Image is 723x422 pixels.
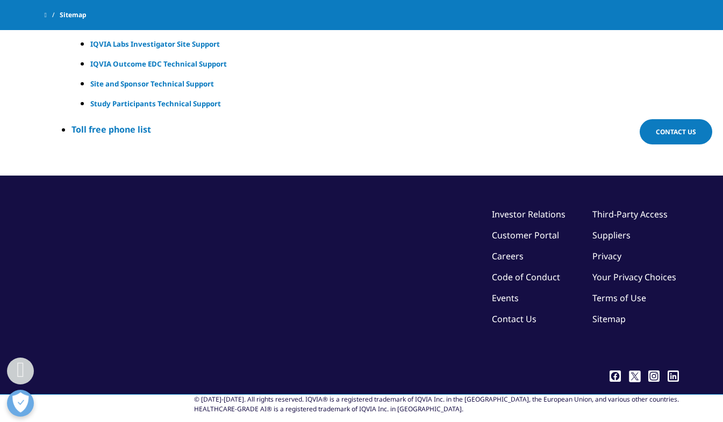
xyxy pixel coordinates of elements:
[592,313,626,325] a: Sitemap
[492,271,560,283] a: Code of Conduct
[592,250,621,262] a: Privacy
[592,208,668,220] a: Third-Party Access
[90,38,655,50] a: IQVIA Labs Investigator Site Support
[592,229,631,241] a: Suppliers
[7,390,34,417] button: Open Preferences
[640,119,712,144] a: Contact Us
[492,208,565,220] a: Investor Relations
[194,395,679,414] div: © [DATE]-[DATE]. All rights reserved. IQVIA® is a registered trademark of IQVIA Inc. in the [GEOG...
[90,77,655,90] a: Site and Sponsor Technical Support
[492,313,536,325] a: Contact Us
[60,5,87,25] span: Sitemap
[492,292,519,304] a: Events
[71,123,663,136] a: Toll free phone list
[656,127,696,136] span: Contact Us
[592,292,646,304] a: Terms of Use
[90,57,655,70] a: IQVIA Outcome EDC Technical Support
[90,97,655,110] a: Study Participants Technical Support
[492,250,524,262] a: Careers
[592,271,679,283] a: Your Privacy Choices
[492,229,559,241] a: Customer Portal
